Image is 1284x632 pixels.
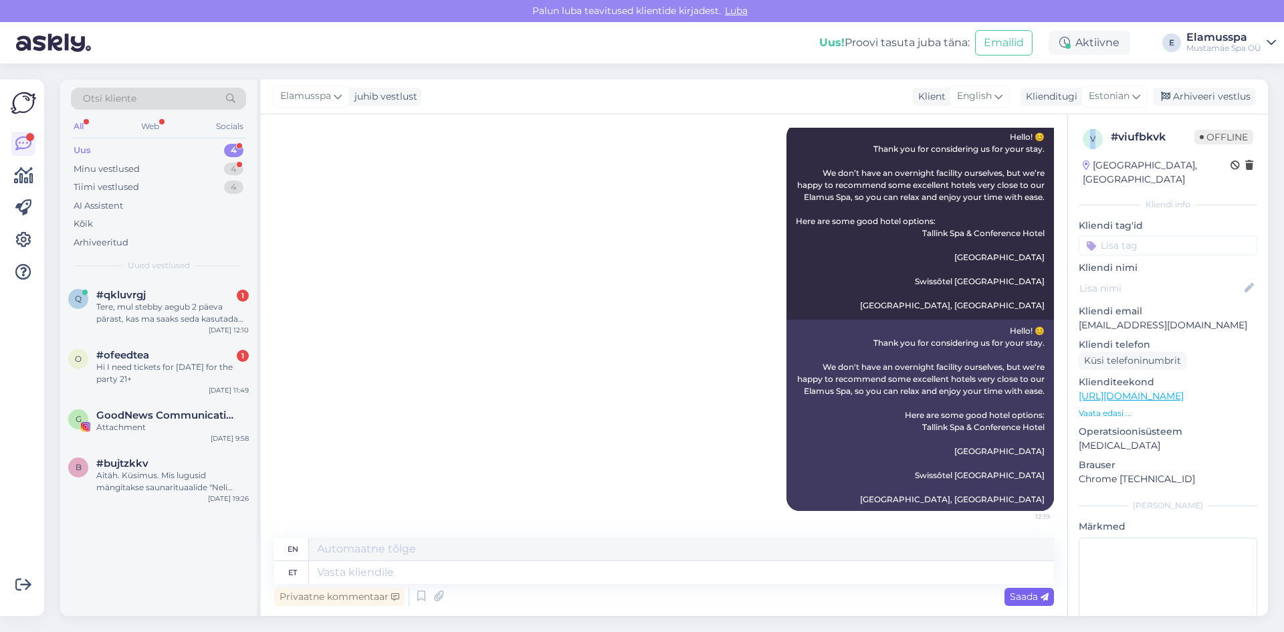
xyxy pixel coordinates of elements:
span: Saada [1010,591,1049,603]
p: Chrome [TECHNICAL_ID] [1079,472,1257,486]
p: Kliendi telefon [1079,338,1257,352]
div: 4 [224,181,243,194]
p: Kliendi tag'id [1079,219,1257,233]
p: Vaata edasi ... [1079,407,1257,419]
div: [GEOGRAPHIC_DATA], [GEOGRAPHIC_DATA] [1083,159,1230,187]
p: Märkmed [1079,520,1257,534]
div: Tiimi vestlused [74,181,139,194]
div: juhib vestlust [349,90,417,104]
span: 12:19 [1000,512,1050,522]
div: Socials [213,118,246,135]
span: Estonian [1089,89,1130,104]
span: Uued vestlused [128,259,190,272]
div: Arhiveeri vestlus [1153,88,1256,106]
div: Hi I need tickets for [DATE] for the party 21+ [96,361,249,385]
div: [DATE] 9:58 [211,433,249,443]
div: Klienditugi [1021,90,1077,104]
div: Tere, mul stebby aegub 2 päeva pärast, kas ma saaks seda kasutada [PERSON_NAME] kinni panna et jä... [96,301,249,325]
span: Offline [1194,130,1253,144]
div: Elamusspa [1186,32,1261,43]
span: G [76,414,82,424]
div: Klient [913,90,946,104]
input: Lisa nimi [1079,281,1242,296]
div: Web [138,118,162,135]
div: AI Assistent [74,199,123,213]
div: Attachment [96,421,249,433]
img: Askly Logo [11,90,36,116]
div: Arhiveeritud [74,236,128,249]
div: Aktiivne [1049,31,1130,55]
span: #bujtzkkv [96,457,148,469]
span: Otsi kliente [83,92,136,106]
div: Uus [74,144,91,157]
p: Brauser [1079,458,1257,472]
div: # viufbkvk [1111,129,1194,145]
a: ElamusspaMustamäe Spa OÜ [1186,32,1276,54]
div: [DATE] 19:26 [208,494,249,504]
div: E [1162,33,1181,52]
span: GoodNews Communication [96,409,235,421]
span: Hello! 😊 Thank you for considering us for your stay. We don’t have an overnight facility ourselve... [796,132,1096,310]
span: v [1090,134,1095,144]
span: #ofeedtea [96,349,149,361]
p: Kliendi email [1079,304,1257,318]
button: Emailid [975,30,1033,56]
input: Lisa tag [1079,235,1257,255]
p: [EMAIL_ADDRESS][DOMAIN_NAME] [1079,318,1257,332]
div: Küsi telefoninumbrit [1079,352,1186,370]
div: Kliendi info [1079,199,1257,211]
span: Luba [721,5,752,17]
p: Klienditeekond [1079,375,1257,389]
div: Aitäh. Küsimus. Mis lugusid mängitakse saunarituaalide "Neli aastaaega" ja "Vihtade vägi" ajal? [96,469,249,494]
div: 1 [237,350,249,362]
div: 1 [237,290,249,302]
div: All [71,118,86,135]
div: Proovi tasuta juba täna: [819,35,970,51]
span: o [75,354,82,364]
div: 4 [224,144,243,157]
div: Minu vestlused [74,163,140,176]
div: 4 [224,163,243,176]
div: [DATE] 11:49 [209,385,249,395]
div: et [288,561,297,584]
span: b [76,462,82,472]
div: Hello! 😊 Thank you for considering us for your stay. We don't have an overnight facility ourselve... [786,320,1054,511]
span: Elamusspa [280,89,331,104]
p: [MEDICAL_DATA] [1079,439,1257,453]
div: [DATE] 12:10 [209,325,249,335]
p: Operatsioonisüsteem [1079,425,1257,439]
span: English [957,89,992,104]
div: [PERSON_NAME] [1079,500,1257,512]
div: Kõik [74,217,93,231]
span: q [75,294,82,304]
span: #qkluvrgj [96,289,146,301]
a: [URL][DOMAIN_NAME] [1079,390,1184,402]
b: Uus! [819,36,845,49]
p: Kliendi nimi [1079,261,1257,275]
div: en [288,538,298,560]
div: Mustamäe Spa OÜ [1186,43,1261,54]
div: Privaatne kommentaar [274,588,405,606]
